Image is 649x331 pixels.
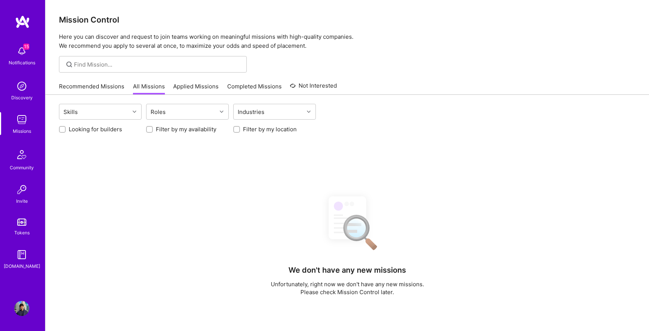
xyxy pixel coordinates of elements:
[307,110,311,114] i: icon Chevron
[220,110,223,114] i: icon Chevron
[13,127,31,135] div: Missions
[17,219,26,226] img: tokens
[14,44,29,59] img: bell
[10,164,34,172] div: Community
[133,82,165,95] a: All Missions
[12,301,31,316] a: User Avatar
[290,81,337,95] a: Not Interested
[69,125,122,133] label: Looking for builders
[173,82,219,95] a: Applied Missions
[243,125,297,133] label: Filter by my location
[14,301,29,316] img: User Avatar
[16,197,28,205] div: Invite
[59,15,635,24] h3: Mission Control
[59,82,124,95] a: Recommended Missions
[4,262,40,270] div: [DOMAIN_NAME]
[59,32,635,50] p: Here you can discover and request to join teams working on meaningful missions with high-quality ...
[62,106,80,117] div: Skills
[133,110,136,114] i: icon Chevron
[236,106,266,117] div: Industries
[14,182,29,197] img: Invite
[13,146,31,164] img: Community
[227,82,282,95] a: Completed Missions
[74,61,241,68] input: Find Mission...
[271,280,424,288] p: Unfortunately, right now we don't have any new missions.
[9,59,35,67] div: Notifications
[23,44,29,50] span: 15
[288,266,406,275] h4: We don't have any new missions
[315,190,379,255] img: No Results
[15,15,30,29] img: logo
[14,79,29,94] img: discovery
[14,229,30,237] div: Tokens
[14,112,29,127] img: teamwork
[14,247,29,262] img: guide book
[11,94,33,102] div: Discovery
[271,288,424,296] p: Please check Mission Control later.
[149,106,168,117] div: Roles
[156,125,216,133] label: Filter by my availability
[65,60,74,69] i: icon SearchGrey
